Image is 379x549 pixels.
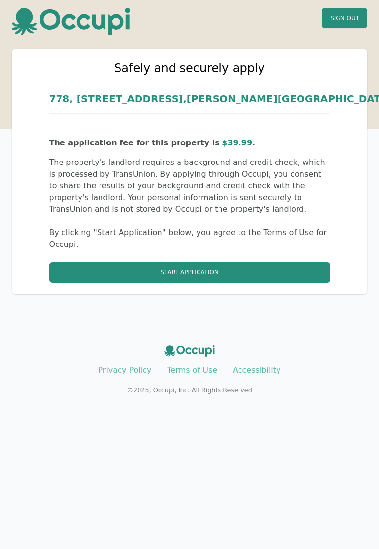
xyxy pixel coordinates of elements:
small: © 2025 , Occupi, Inc. All Rights Reserved [127,386,252,394]
a: Accessibility [233,366,280,375]
p: The property's landlord requires a background and credit check, which is processed by TransUnion.... [49,157,330,215]
h2: Safely and securely apply [49,61,330,76]
p: The application fee for this property is . [49,137,330,149]
p: By clicking "Start Application" below, you agree to the Terms of Use for Occupi. [49,227,330,250]
span: $ 39.99 [222,138,252,147]
button: Start Application [49,262,330,283]
a: Privacy Policy [98,366,151,375]
button: Sign Out [322,8,367,28]
a: Terms of Use [167,366,217,375]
